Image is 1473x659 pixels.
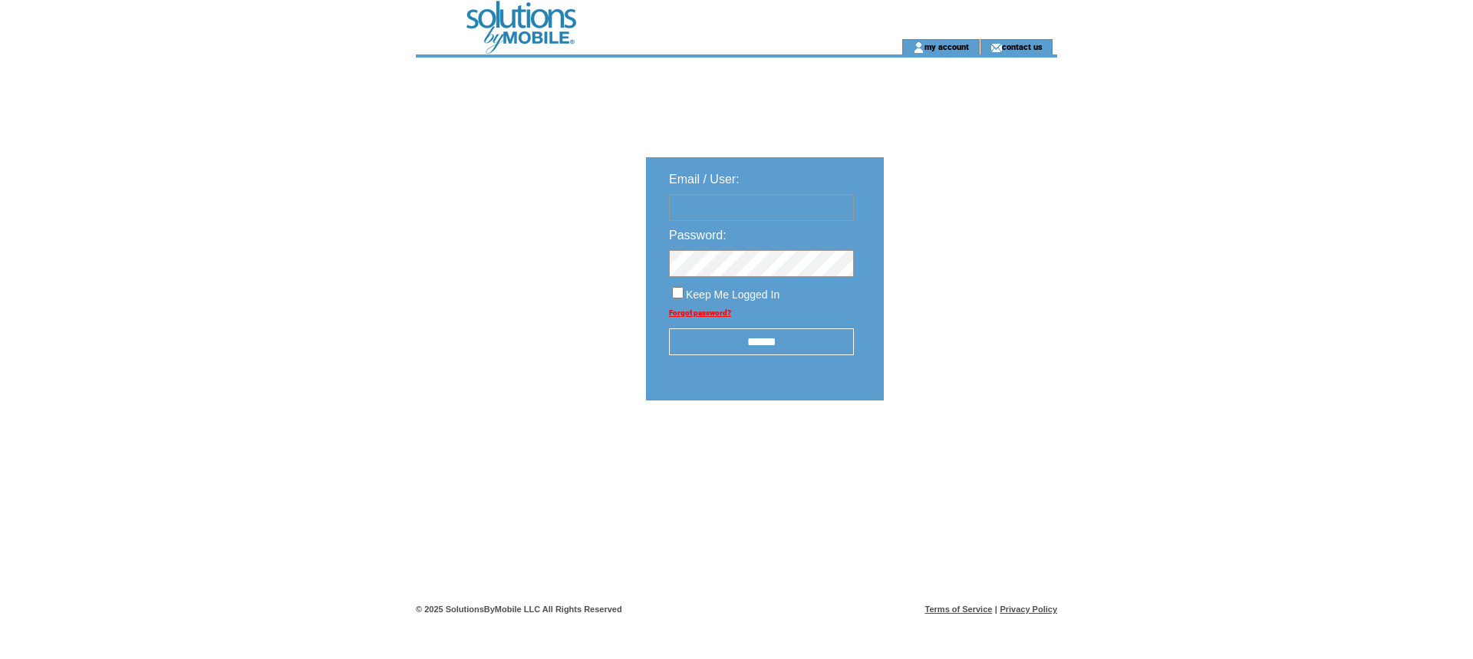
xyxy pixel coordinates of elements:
[995,605,997,614] span: |
[990,41,1002,54] img: contact_us_icon.gif;jsessionid=EF5B06BB999B835C59FD82C9C00FD1AD
[669,308,731,317] a: Forgot password?
[925,605,993,614] a: Terms of Service
[669,173,740,186] span: Email / User:
[913,41,924,54] img: account_icon.gif;jsessionid=EF5B06BB999B835C59FD82C9C00FD1AD
[1000,605,1057,614] a: Privacy Policy
[686,288,779,301] span: Keep Me Logged In
[928,439,1005,458] img: transparent.png;jsessionid=EF5B06BB999B835C59FD82C9C00FD1AD
[1002,41,1043,51] a: contact us
[924,41,969,51] a: my account
[416,605,622,614] span: © 2025 SolutionsByMobile LLC All Rights Reserved
[669,229,727,242] span: Password:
